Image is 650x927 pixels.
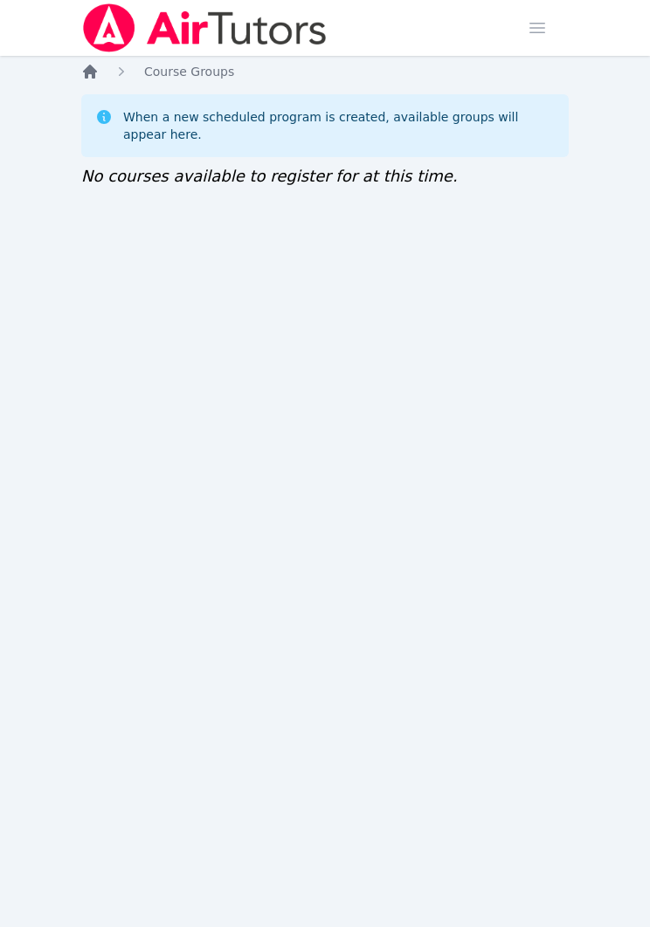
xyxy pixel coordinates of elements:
nav: Breadcrumb [81,63,569,80]
div: When a new scheduled program is created, available groups will appear here. [123,108,555,143]
span: Course Groups [144,65,234,79]
span: No courses available to register for at this time. [81,167,458,185]
img: Air Tutors [81,3,328,52]
a: Course Groups [144,63,234,80]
